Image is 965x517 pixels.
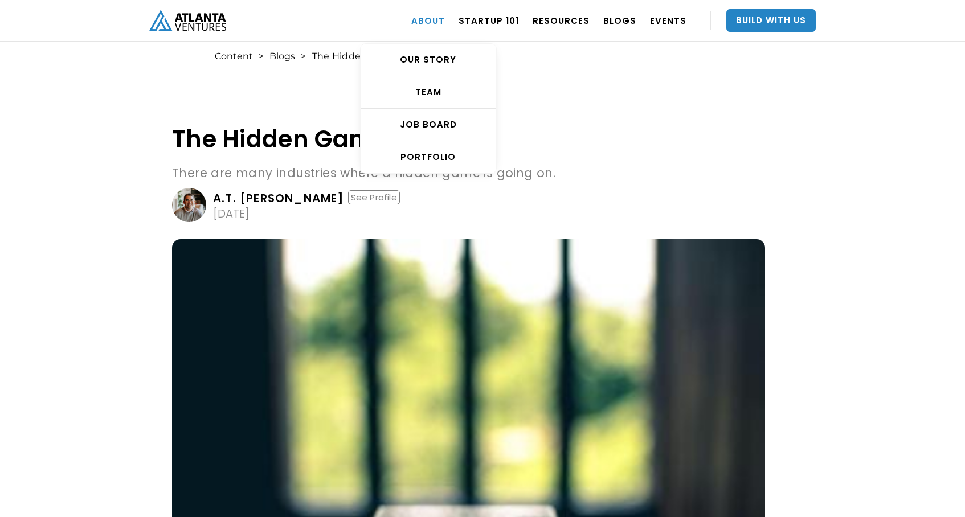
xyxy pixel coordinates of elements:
[213,192,345,204] div: A.T. [PERSON_NAME]
[650,5,686,36] a: EVENTS
[361,151,496,163] div: PORTFOLIO
[361,109,496,141] a: Job Board
[269,51,295,62] a: Blogs
[259,51,264,62] div: >
[312,51,398,62] div: The Hidden Game
[172,164,765,182] p: There are many industries where a hidden game is going on.
[459,5,519,36] a: Startup 101
[301,51,306,62] div: >
[603,5,636,36] a: BLOGS
[361,119,496,130] div: Job Board
[361,87,496,98] div: TEAM
[361,44,496,76] a: OUR STORY
[726,9,816,32] a: Build With Us
[172,188,765,222] a: A.T. [PERSON_NAME]See Profile[DATE]
[533,5,590,36] a: RESOURCES
[361,141,496,173] a: PORTFOLIO
[411,5,445,36] a: ABOUT
[213,208,250,219] div: [DATE]
[361,54,496,65] div: OUR STORY
[215,51,253,62] a: Content
[348,190,400,204] div: See Profile
[361,76,496,109] a: TEAM
[172,126,765,153] h1: The Hidden Game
